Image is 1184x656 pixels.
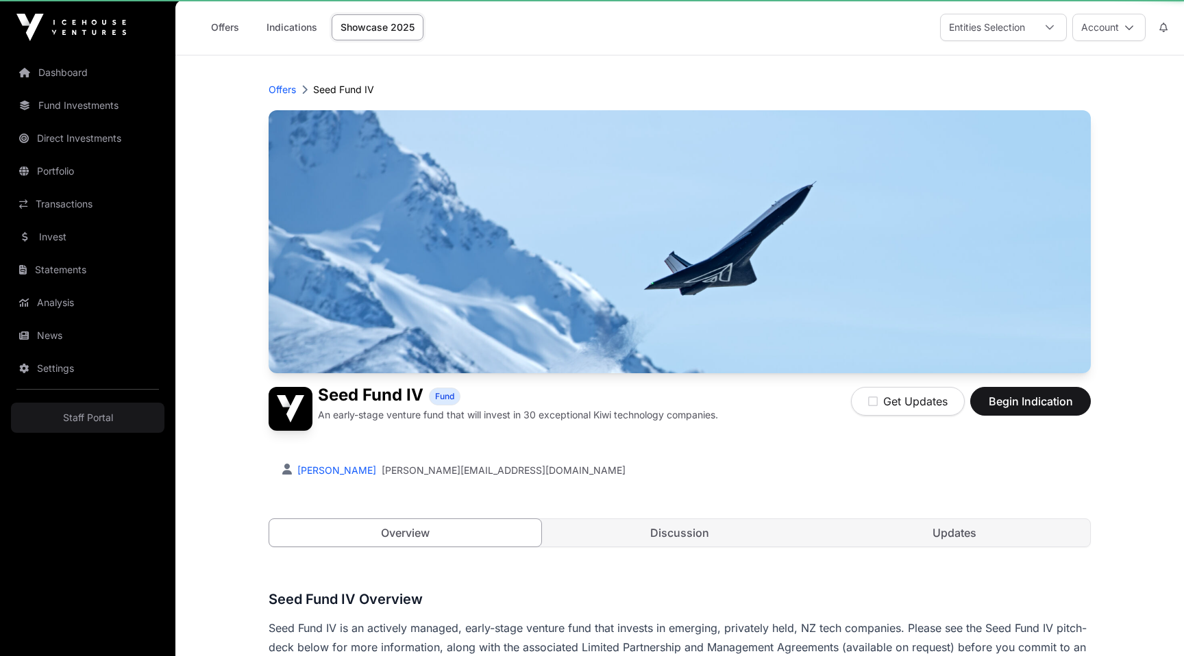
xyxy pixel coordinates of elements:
[11,288,164,318] a: Analysis
[11,320,164,351] a: News
[269,83,296,97] a: Offers
[269,518,542,547] a: Overview
[318,408,718,422] p: An early-stage venture fund that will invest in 30 exceptional Kiwi technology companies.
[295,464,376,476] a: [PERSON_NAME]
[11,123,164,153] a: Direct Investments
[851,387,965,416] button: Get Updates
[258,14,326,40] a: Indications
[269,588,1091,610] h3: Seed Fund IV Overview
[1115,590,1184,656] iframe: Chat Widget
[269,519,1090,546] nav: Tabs
[11,255,164,285] a: Statements
[269,387,312,431] img: Seed Fund IV
[313,83,374,97] p: Seed Fund IV
[318,387,423,405] h1: Seed Fund IV
[197,14,252,40] a: Offers
[332,14,423,40] a: Showcase 2025
[970,387,1091,416] button: Begin Indication
[11,58,164,88] a: Dashboard
[987,393,1074,409] span: Begin Indication
[11,222,164,252] a: Invest
[382,464,626,477] a: [PERSON_NAME][EMAIL_ADDRESS][DOMAIN_NAME]
[544,519,816,546] a: Discussion
[16,14,126,41] img: Icehouse Ventures Logo
[11,353,164,383] a: Settings
[435,391,454,402] span: Fund
[970,401,1091,414] a: Begin Indication
[11,156,164,186] a: Portfolio
[269,110,1091,373] img: Seed Fund IV
[818,519,1090,546] a: Updates
[11,90,164,121] a: Fund Investments
[11,189,164,219] a: Transactions
[11,403,164,433] a: Staff Portal
[1072,14,1146,41] button: Account
[941,14,1033,40] div: Entities Selection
